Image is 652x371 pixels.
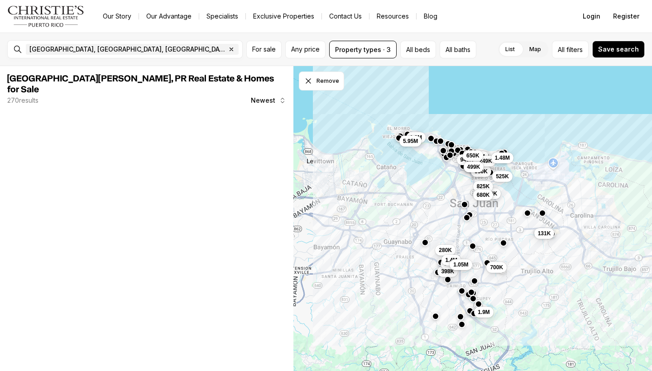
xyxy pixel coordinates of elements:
[538,230,551,237] span: 131K
[439,247,452,254] span: 280K
[466,152,479,159] span: 650K
[498,41,522,57] label: List
[199,10,245,23] a: Specialists
[441,267,454,275] span: 398K
[417,10,445,23] a: Blog
[245,91,292,109] button: Newest
[496,172,509,180] span: 525K
[598,46,639,53] span: Save search
[444,260,456,267] span: 1.7M
[486,262,507,273] button: 700K
[96,10,139,23] a: Our Story
[400,41,436,58] button: All beds
[299,71,344,90] button: Dismiss drawing
[251,97,275,104] span: Newest
[410,134,422,141] span: 1.3M
[369,10,416,23] a: Resources
[437,266,458,276] button: 398K
[608,7,645,25] button: Register
[329,41,397,58] button: Property types · 3
[474,307,494,318] button: 1.9M
[445,257,457,264] span: 1.4M
[473,181,494,192] button: 825K
[478,309,490,316] span: 1.9M
[592,41,645,58] button: Save search
[322,10,369,23] button: Contact Us
[406,132,426,143] button: 1.3M
[440,41,476,58] button: All baths
[479,157,492,165] span: 249K
[613,13,639,20] span: Register
[441,255,461,266] button: 1.4M
[566,45,583,54] span: filters
[29,46,226,53] span: [GEOGRAPHIC_DATA], [GEOGRAPHIC_DATA], [GEOGRAPHIC_DATA]
[285,41,326,58] button: Any price
[399,135,422,146] button: 5.95M
[471,166,491,177] button: 950K
[246,10,321,23] a: Exclusive Properties
[7,97,38,104] p: 270 results
[457,154,477,165] button: 945K
[477,183,490,190] span: 825K
[460,156,474,163] span: 945K
[441,258,460,269] button: 1.7M
[139,10,199,23] a: Our Advantage
[583,13,600,20] span: Login
[522,41,548,57] label: Map
[491,152,513,163] button: 1.48M
[473,190,494,200] button: 680K
[291,46,320,53] span: Any price
[435,245,455,256] button: 280K
[552,41,589,58] button: Allfilters
[577,7,606,25] button: Login
[495,154,510,162] span: 1.48M
[403,137,418,144] span: 5.95M
[464,161,484,172] button: 499K
[7,5,85,27] img: logo
[492,171,513,181] button: 525K
[558,45,565,54] span: All
[463,150,483,161] button: 650K
[467,163,480,170] span: 499K
[475,168,488,175] span: 950K
[7,74,274,94] span: [GEOGRAPHIC_DATA][PERSON_NAME], PR Real Estate & Homes for Sale
[252,46,276,53] span: For sale
[534,228,555,239] button: 131K
[475,156,496,166] button: 249K
[246,41,282,58] button: For sale
[490,264,503,271] span: 700K
[453,261,468,268] span: 1.05M
[477,191,490,199] span: 680K
[450,259,472,270] button: 1.05M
